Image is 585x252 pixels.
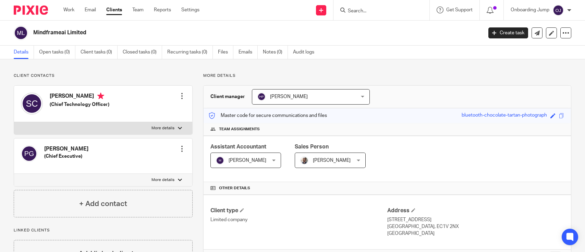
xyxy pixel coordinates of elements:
img: svg%3E [21,145,37,162]
p: [GEOGRAPHIC_DATA] [387,230,564,237]
h4: + Add contact [79,199,127,209]
img: Matt%20Circle.png [300,156,308,165]
p: Client contacts [14,73,193,79]
span: Team assignments [219,127,260,132]
a: Client tasks (0) [81,46,118,59]
p: Master code for secure communications and files [209,112,327,119]
p: Limited company [210,216,387,223]
a: Closed tasks (0) [123,46,162,59]
a: Settings [181,7,199,13]
a: Audit logs [293,46,319,59]
a: Emails [239,46,258,59]
a: Work [63,7,74,13]
span: [PERSON_NAME] [229,158,266,163]
span: Sales Person [295,144,329,149]
h5: (Chief Executive) [44,153,88,160]
h4: [PERSON_NAME] [50,93,109,101]
p: More details [151,125,174,131]
i: Primary [97,93,104,99]
img: Pixie [14,5,48,15]
a: Recurring tasks (0) [167,46,213,59]
h4: [PERSON_NAME] [44,145,88,153]
a: Create task [488,27,528,38]
h2: Mindframeai Limited [33,29,389,36]
span: Get Support [446,8,473,12]
a: Reports [154,7,171,13]
input: Search [347,8,409,14]
p: Onboarding Jump [511,7,549,13]
p: [STREET_ADDRESS] [387,216,564,223]
p: [GEOGRAPHIC_DATA], EC1V 2NX [387,223,564,230]
span: Other details [219,185,250,191]
h3: Client manager [210,93,245,100]
a: Email [85,7,96,13]
img: svg%3E [553,5,564,16]
p: More details [151,177,174,183]
img: svg%3E [216,156,224,165]
a: Notes (0) [263,46,288,59]
a: Files [218,46,233,59]
a: Team [132,7,144,13]
a: Details [14,46,34,59]
h4: Address [387,207,564,214]
img: svg%3E [14,26,28,40]
div: bluetooth-chocolate-tartan-photograph [462,112,547,120]
img: svg%3E [257,93,266,101]
span: [PERSON_NAME] [270,94,308,99]
span: [PERSON_NAME] [313,158,351,163]
p: Linked clients [14,228,193,233]
span: Assistant Accountant [210,144,266,149]
a: Open tasks (0) [39,46,75,59]
p: More details [203,73,571,79]
h4: Client type [210,207,387,214]
h5: (Chief Technology Officer) [50,101,109,108]
img: svg%3E [21,93,43,115]
a: Clients [106,7,122,13]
